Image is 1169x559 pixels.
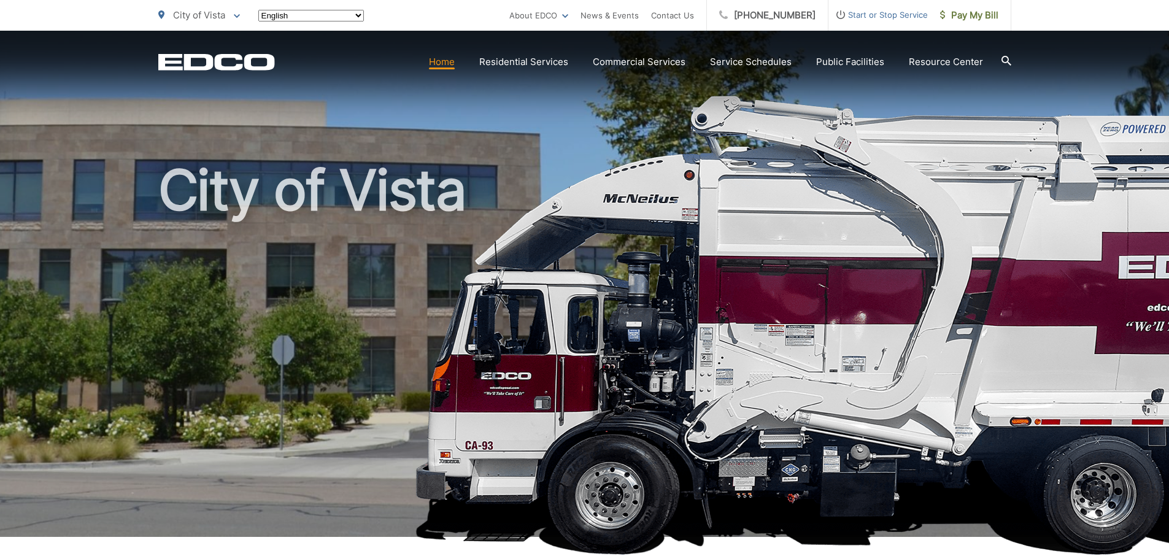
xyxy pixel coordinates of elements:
span: Pay My Bill [940,8,998,23]
a: Commercial Services [593,55,685,69]
a: Service Schedules [710,55,792,69]
a: Residential Services [479,55,568,69]
a: Resource Center [909,55,983,69]
a: Home [429,55,455,69]
a: Public Facilities [816,55,884,69]
a: EDCD logo. Return to the homepage. [158,53,275,71]
a: News & Events [581,8,639,23]
a: About EDCO [509,8,568,23]
span: City of Vista [173,9,225,21]
select: Select a language [258,10,364,21]
h1: City of Vista [158,160,1011,548]
a: Contact Us [651,8,694,23]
